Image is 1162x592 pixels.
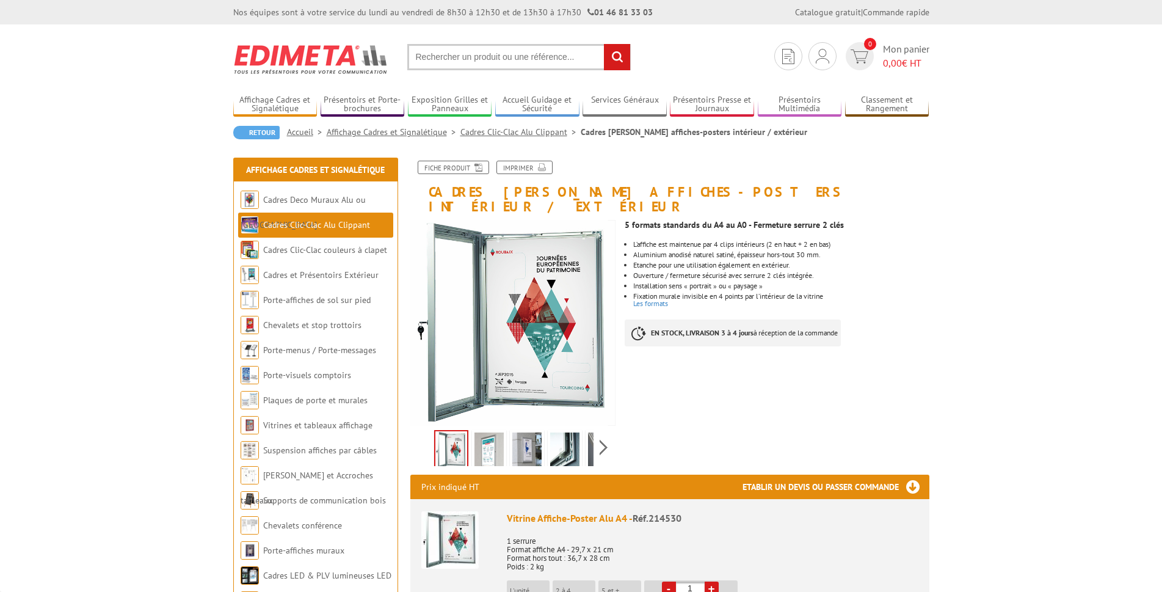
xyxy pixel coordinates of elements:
[743,475,929,499] h3: Etablir un devis ou passer commande
[287,126,327,137] a: Accueil
[583,95,667,115] a: Services Généraux
[241,441,259,459] img: Suspension affiches par câbles
[241,291,259,309] img: Porte-affiches de sol sur pied
[263,395,368,406] a: Plaques de porte et murales
[507,528,918,571] p: 1 serrure Format affiche A4 - 29,7 x 21 cm Format hors tout : 36,7 x 28 cm Poids : 2 kg
[241,541,259,560] img: Porte-affiches muraux
[851,49,868,64] img: devis rapide
[816,49,829,64] img: devis rapide
[263,244,387,255] a: Cadres Clic-Clac couleurs à clapet
[512,433,542,470] img: 214532_cadre_affiches_interieur_exterieur_3.jpg
[263,570,391,581] a: Cadres LED & PLV lumineuses LED
[651,328,753,337] strong: EN STOCK, LIVRAISON 3 à 4 jours
[263,294,371,305] a: Porte-affiches de sol sur pied
[241,470,373,506] a: [PERSON_NAME] et Accroches tableaux
[670,95,754,115] a: Présentoirs Presse et Journaux
[241,516,259,535] img: Chevalets conférence
[241,266,259,284] img: Cadres et Présentoirs Extérieur
[435,431,467,469] img: 214532_cadre_affiches_interieur_exterieur_4.jpg
[418,161,489,174] a: Fiche produit
[263,345,376,356] a: Porte-menus / Porte-messages
[782,49,794,64] img: devis rapide
[843,42,929,70] a: devis rapide 0 Mon panier 0,00€ HT
[241,466,259,484] img: Cimaises et Accroches tableaux
[233,37,389,82] img: Edimeta
[633,241,929,248] li: L’affiche est maintenue par 4 clips intérieurs (2 en haut + 2 en bas)
[460,126,581,137] a: Cadres Clic-Clac Alu Clippant
[327,126,460,137] a: Affichage Cadres et Signalétique
[233,95,318,115] a: Affichage Cadres et Signalétique
[883,56,929,70] span: € HT
[263,520,342,531] a: Chevalets conférence
[758,95,842,115] a: Présentoirs Multimédia
[241,391,259,409] img: Plaques de porte et murales
[241,366,259,384] img: Porte-visuels comptoirs
[241,416,259,434] img: Vitrines et tableaux affichage
[587,7,653,18] strong: 01 46 81 33 03
[241,194,366,230] a: Cadres Deco Muraux Alu ou [GEOGRAPHIC_DATA]
[263,420,372,431] a: Vitrines et tableaux affichage
[633,512,681,524] span: Réf.214530
[633,272,929,279] li: Ouverture / fermeture sécurisé avec serrure 2 clés intégrée.
[550,433,579,470] img: 214532_cadre_affiches_interieur_exterieur_structure.jpg
[495,95,579,115] a: Accueil Guidage et Sécurité
[474,433,504,470] img: 214532_cadre_affiches_interieur_exterieur_.jpg
[633,251,929,258] li: Aluminium anodisé naturel satiné, épaisseur hors-tout 30 mm.
[863,7,929,18] a: Commande rapide
[633,293,929,300] p: Fixation murale invisible en 4 points par l’intérieur de la vitrine
[633,261,929,269] li: Etanche pour une utilisation également en extérieur.
[633,299,668,308] a: Les formats
[241,241,259,259] img: Cadres Clic-Clac couleurs à clapet
[401,161,939,214] h1: Cadres [PERSON_NAME] affiches-posters intérieur / extérieur
[625,219,844,230] strong: 5 formats standards du A4 au A0 - Fermeture serrure 2 clés
[604,44,630,70] input: rechercher
[233,6,653,18] div: Nos équipes sont à votre service du lundi au vendredi de 8h30 à 12h30 et de 13h30 à 17h30
[241,566,259,585] img: Cadres LED & PLV lumineuses LED
[421,475,479,499] p: Prix indiqué HT
[507,511,918,525] div: Vitrine Affiche-Poster Alu A4 -
[263,545,344,556] a: Porte-affiches muraux
[421,511,479,569] img: Vitrine Affiche-Poster Alu A4
[263,445,377,456] a: Suspension affiches par câbles
[241,316,259,334] img: Chevalets et stop trottoirs
[233,126,280,139] a: Retour
[581,126,807,138] li: Cadres [PERSON_NAME] affiches-posters intérieur / extérieur
[408,95,492,115] a: Exposition Grilles et Panneaux
[633,282,929,290] li: Installation sens « portrait » ou « paysage »
[598,437,609,458] span: Next
[263,495,386,506] a: Supports de communication bois
[496,161,553,174] a: Imprimer
[795,6,929,18] div: |
[407,44,631,70] input: Rechercher un produit ou une référence...
[883,42,929,70] span: Mon panier
[263,219,370,230] a: Cadres Clic-Clac Alu Clippant
[883,57,902,69] span: 0,00
[410,220,616,426] img: 214532_cadre_affiches_interieur_exterieur_4.jpg
[246,164,385,175] a: Affichage Cadres et Signalétique
[588,433,617,470] img: 214532_cadre_affiches_interieur_exterieur_structure_1.jpg
[241,341,259,359] img: Porte-menus / Porte-messages
[795,7,861,18] a: Catalogue gratuit
[845,95,929,115] a: Classement et Rangement
[263,320,361,331] a: Chevalets et stop trottoirs
[864,38,876,50] span: 0
[263,370,351,381] a: Porte-visuels comptoirs
[263,269,379,280] a: Cadres et Présentoirs Extérieur
[625,320,841,346] p: à réception de la commande
[321,95,405,115] a: Présentoirs et Porte-brochures
[241,191,259,209] img: Cadres Deco Muraux Alu ou Bois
